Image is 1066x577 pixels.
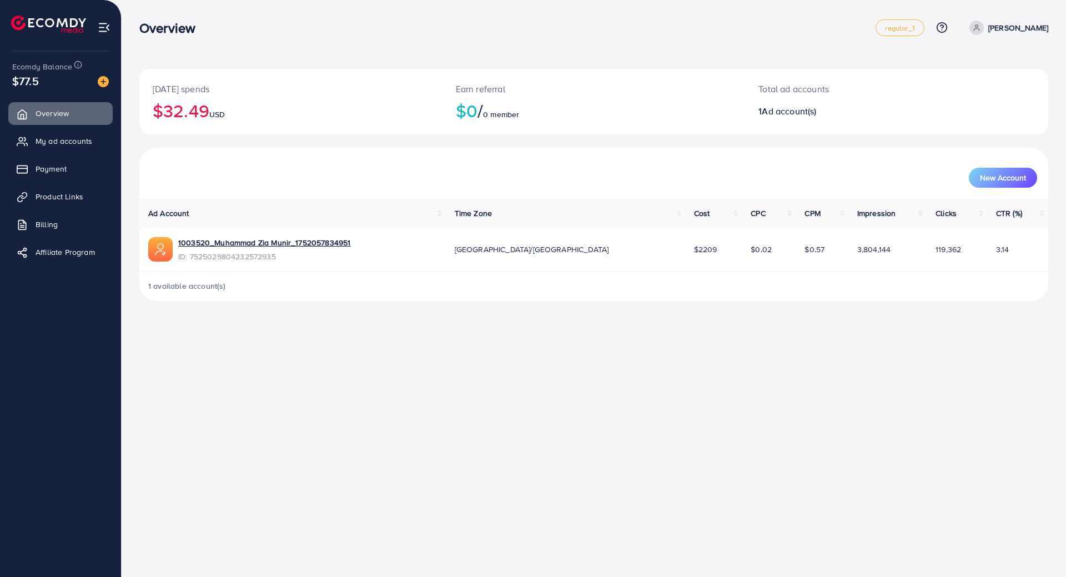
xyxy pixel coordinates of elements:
span: Time Zone [455,208,492,219]
span: $0.57 [804,244,824,255]
img: image [98,76,109,87]
h2: $32.49 [153,100,429,121]
p: [DATE] spends [153,82,429,96]
span: 3,804,144 [857,244,891,255]
iframe: Chat [1019,527,1058,569]
h2: 1 [758,106,959,117]
a: [PERSON_NAME] [965,21,1048,35]
span: Ad Account [148,208,189,219]
span: / [477,98,483,123]
h2: $0 [456,100,732,121]
a: 1003520_Muhammad Zia Munir_1752057834951 [178,237,350,248]
span: regular_1 [885,24,914,32]
a: Product Links [8,185,113,208]
span: 3.14 [996,244,1009,255]
h3: Overview [139,20,204,36]
span: [GEOGRAPHIC_DATA]/[GEOGRAPHIC_DATA] [455,244,609,255]
span: Overview [36,108,69,119]
span: $0.02 [751,244,772,255]
span: 119,362 [936,244,961,255]
span: Ecomdy Balance [12,61,72,72]
span: Cost [694,208,710,219]
img: logo [11,16,86,33]
span: Clicks [936,208,957,219]
span: USD [209,109,225,120]
p: Total ad accounts [758,82,959,96]
p: Earn referral [456,82,732,96]
span: My ad accounts [36,136,92,147]
a: regular_1 [876,19,924,36]
img: menu [98,21,110,34]
p: [PERSON_NAME] [988,21,1048,34]
span: 1 available account(s) [148,280,226,292]
a: Billing [8,213,113,235]
span: $77.5 [12,73,39,89]
span: $2209 [694,244,717,255]
button: New Account [969,168,1037,188]
span: ID: 7525029804232572935 [178,251,350,262]
a: Payment [8,158,113,180]
a: Overview [8,102,113,124]
span: 0 member [483,109,519,120]
span: Billing [36,219,58,230]
span: Product Links [36,191,83,202]
span: Affiliate Program [36,247,95,258]
a: Affiliate Program [8,241,113,263]
span: CTR (%) [996,208,1022,219]
span: Payment [36,163,67,174]
span: Impression [857,208,896,219]
span: CPM [804,208,820,219]
span: CPC [751,208,765,219]
span: New Account [980,174,1026,182]
a: My ad accounts [8,130,113,152]
span: Ad account(s) [762,105,816,117]
img: ic-ads-acc.e4c84228.svg [148,237,173,262]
